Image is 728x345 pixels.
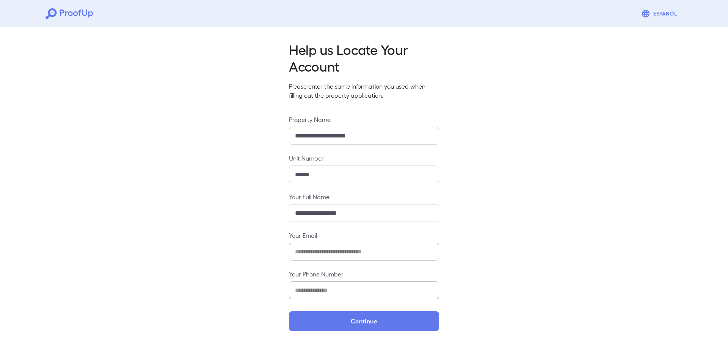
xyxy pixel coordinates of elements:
button: Continue [289,311,439,331]
label: Your Full Name [289,192,439,201]
button: Espanõl [638,6,682,21]
h2: Help us Locate Your Account [289,41,439,74]
label: Your Phone Number [289,270,439,278]
label: Property Name [289,115,439,124]
p: Please enter the same information you used when filling out the property application. [289,82,439,100]
label: Your Email [289,231,439,240]
label: Unit Number [289,154,439,162]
